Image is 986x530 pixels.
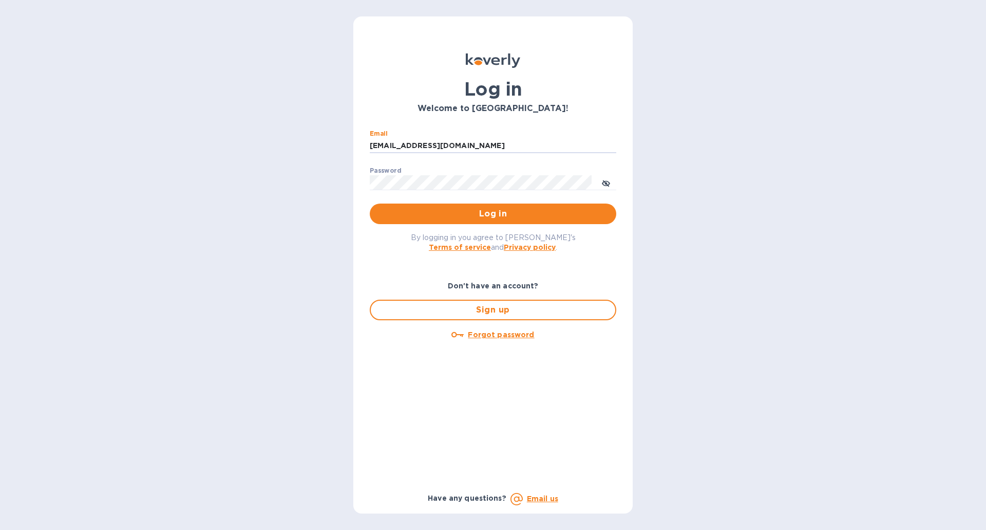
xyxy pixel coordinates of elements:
u: Forgot password [468,331,534,339]
span: By logging in you agree to [PERSON_NAME]'s and . [411,233,576,251]
a: Privacy policy [504,243,556,251]
button: Log in [370,204,616,224]
a: Terms of service [429,243,491,251]
a: Email us [527,495,558,503]
h1: Log in [370,78,616,100]
button: Sign up [370,300,616,320]
b: Have any questions? [428,494,506,502]
span: Sign up [379,304,607,316]
label: Email [370,131,388,137]
b: Don't have an account? [448,282,539,290]
label: Password [370,168,401,174]
img: Koverly [466,53,520,68]
h3: Welcome to [GEOGRAPHIC_DATA]! [370,104,616,114]
button: toggle password visibility [596,172,616,193]
span: Log in [378,208,608,220]
input: Enter email address [370,138,616,154]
